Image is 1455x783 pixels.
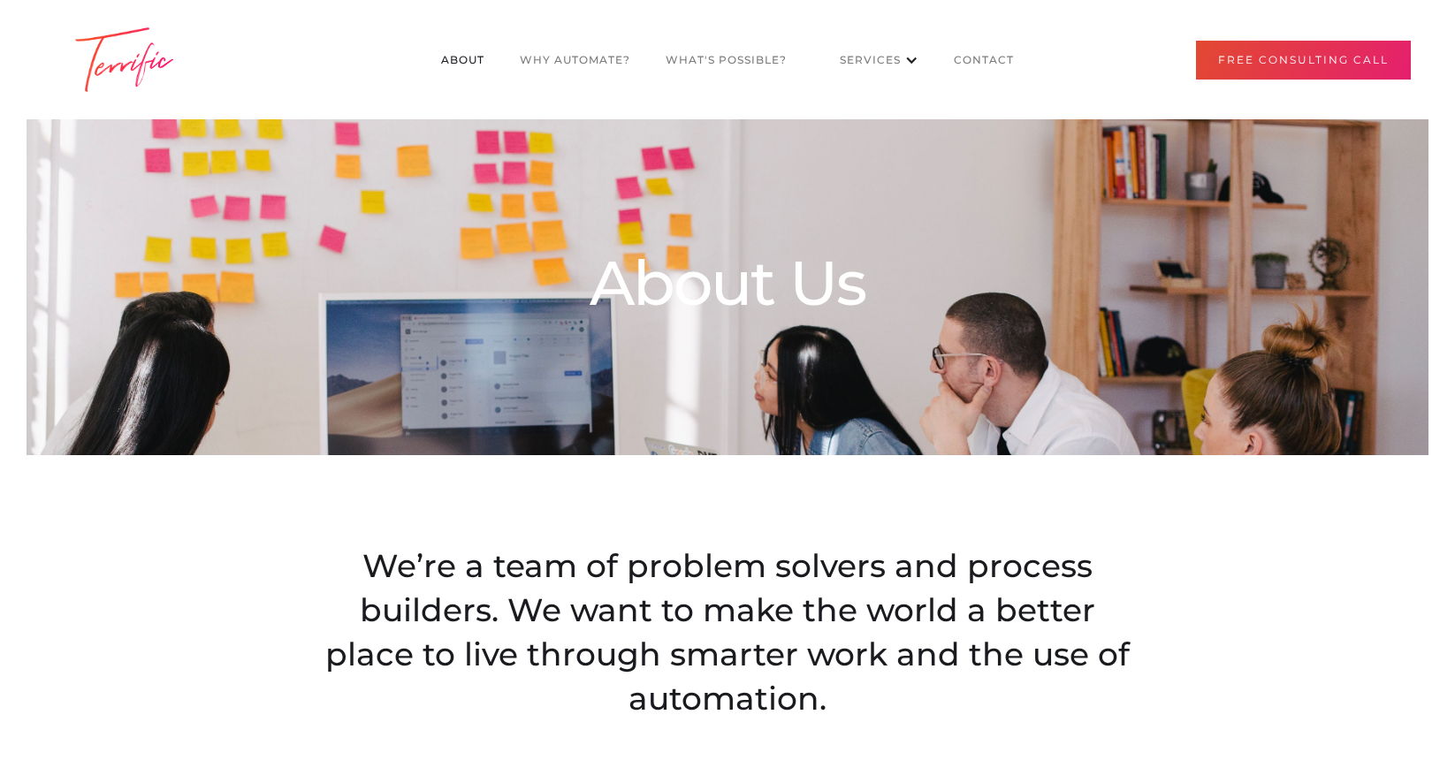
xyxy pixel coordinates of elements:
a: home [44,27,203,93]
div: Free Consulting Call [1218,51,1389,69]
a: Free Consulting Call [1196,41,1411,80]
a: Why Automate? [502,43,648,77]
a: Services [822,43,901,77]
div: Services [804,26,936,95]
div: We’re a team of problem solvers and process builders. We want to make the world a better place to... [324,544,1131,720]
a: What's POssible? [648,43,804,77]
img: Terrific Logo [44,27,203,93]
a: About [423,43,502,77]
div: About Us [568,247,887,318]
a: CONTACT [936,43,1032,77]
